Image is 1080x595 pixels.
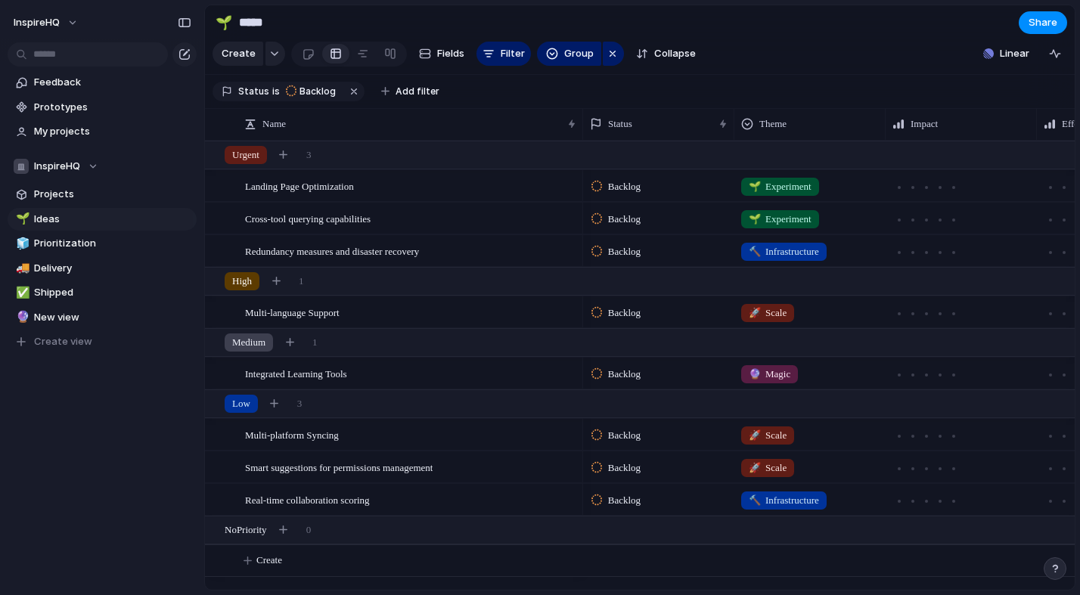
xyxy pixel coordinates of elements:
span: Feedback [34,75,191,90]
div: 🌱 [16,210,26,228]
a: 🚚Delivery [8,257,197,280]
span: My projects [34,124,191,139]
span: Collapse [654,46,696,61]
span: Prototypes [34,100,191,115]
span: Infrastructure [749,493,819,508]
span: Delivery [34,261,191,276]
span: Integrated Learning Tools [245,364,347,382]
span: High [232,274,252,289]
span: Fields [437,46,464,61]
button: Create [213,42,263,66]
span: 🔨 [749,246,761,257]
button: Fields [413,42,470,66]
span: Create [222,46,256,61]
button: Backlog [281,83,345,100]
div: 🧊 [16,235,26,253]
span: Urgent [232,147,259,163]
span: Create view [34,334,92,349]
span: Backlog [299,85,336,98]
span: Experiment [749,212,812,227]
button: ✅ [14,285,29,300]
button: 🔮 [14,310,29,325]
span: Cross-tool querying capabilities [245,209,371,227]
a: Prototypes [8,96,197,119]
button: 🌱 [212,11,236,35]
span: Name [262,116,286,132]
span: Backlog [608,428,641,443]
span: is [272,85,280,98]
span: Smart suggestions for permissions management [245,458,433,476]
a: 🧊Prioritization [8,232,197,255]
span: Low [232,396,250,411]
span: Create [256,553,282,568]
span: Backlog [608,460,641,476]
button: Add filter [372,81,448,102]
span: Group [564,46,594,61]
span: Scale [749,305,787,321]
span: Impact [911,116,938,132]
a: 🔮New view [8,306,197,329]
span: 🚀 [749,307,761,318]
span: Infrastructure [749,244,819,259]
span: InspireHQ [14,15,60,30]
span: Backlog [608,493,641,508]
div: 🔮 [16,308,26,326]
a: My projects [8,120,197,143]
button: InspireHQ [8,155,197,178]
span: Shipped [34,285,191,300]
a: 🌱Ideas [8,208,197,231]
span: Magic [749,367,790,382]
button: Create view [8,330,197,353]
span: Real-time collaboration scoring [245,491,370,508]
button: is [269,83,283,100]
button: InspireHQ [7,11,86,35]
div: ✅ [16,284,26,302]
span: 3 [297,396,303,411]
span: Multi-platform Syncing [245,426,339,443]
span: Theme [759,116,787,132]
span: Redundancy measures and disaster recovery [245,242,419,259]
span: Landing Page Optimization [245,177,354,194]
span: Multi-language Support [245,303,340,321]
span: 0 [306,522,312,538]
span: Experiment [749,179,812,194]
span: Linear [1000,46,1029,61]
div: 🌱 [216,12,232,33]
a: Projects [8,183,197,206]
button: Collapse [630,42,702,66]
span: 🔨 [749,494,761,506]
span: Share [1029,15,1057,30]
span: Backlog [608,179,641,194]
button: 🌱 [14,212,29,227]
div: 🚚 [16,259,26,277]
button: Share [1019,11,1067,34]
button: Linear [977,42,1035,65]
a: Feedback [8,71,197,94]
span: 🔮 [749,368,761,380]
a: ✅Shipped [8,281,197,304]
button: Filter [476,42,531,66]
span: InspireHQ [34,159,80,174]
span: 🌱 [749,213,761,225]
button: 🚚 [14,261,29,276]
span: Ideas [34,212,191,227]
span: Prioritization [34,236,191,251]
span: 1 [299,274,304,289]
span: No Priority [225,522,267,538]
span: Backlog [608,212,641,227]
button: Group [537,42,601,66]
span: Scale [749,428,787,443]
span: Status [238,85,269,98]
span: Filter [501,46,525,61]
span: Scale [749,460,787,476]
span: Status [608,116,632,132]
span: Projects [34,187,191,202]
span: Backlog [608,367,641,382]
span: 3 [306,147,312,163]
span: 🚀 [749,429,761,441]
span: Backlog [608,244,641,259]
